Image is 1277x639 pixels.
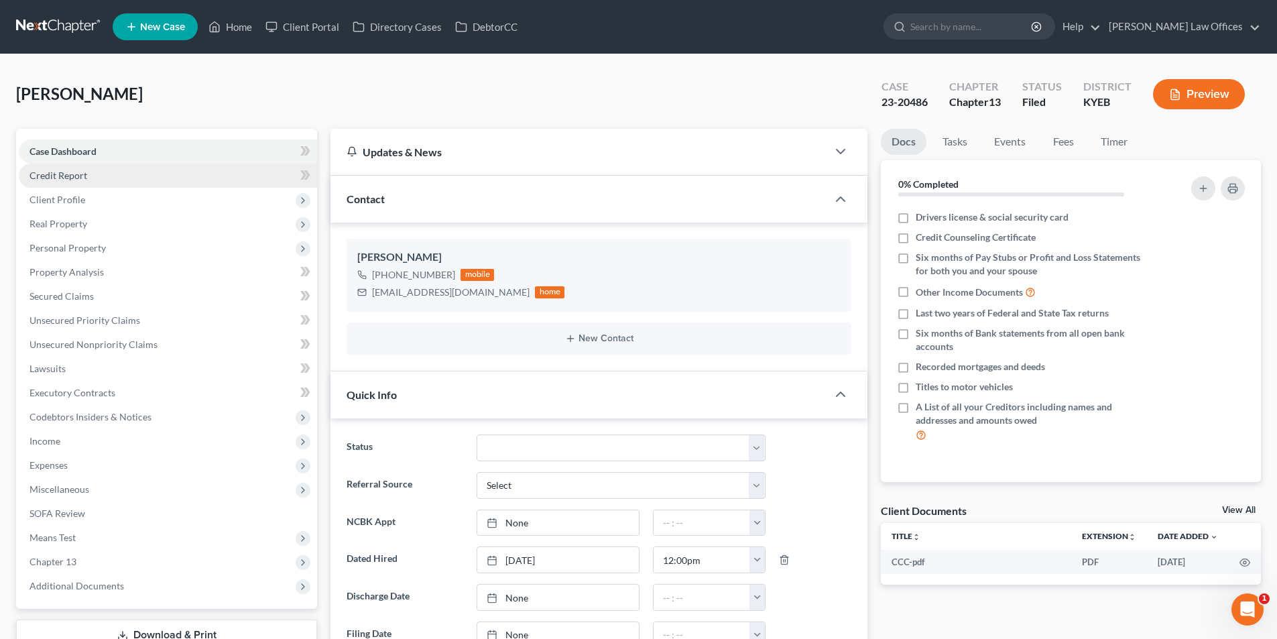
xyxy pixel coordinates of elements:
[372,286,530,299] div: [EMAIL_ADDRESS][DOMAIN_NAME]
[916,306,1109,320] span: Last two years of Federal and State Tax returns
[357,249,841,266] div: [PERSON_NAME]
[29,266,104,278] span: Property Analysis
[477,547,639,573] a: [DATE]
[1147,550,1229,574] td: [DATE]
[1259,593,1270,604] span: 1
[881,129,926,155] a: Docs
[29,339,158,350] span: Unsecured Nonpriority Claims
[1153,79,1245,109] button: Preview
[19,308,317,333] a: Unsecured Priority Claims
[19,260,317,284] a: Property Analysis
[1102,15,1260,39] a: [PERSON_NAME] Law Offices
[19,381,317,405] a: Executory Contracts
[916,360,1045,373] span: Recorded mortgages and deeds
[29,314,140,326] span: Unsecured Priority Claims
[1210,533,1218,541] i: expand_more
[881,550,1071,574] td: CCC-pdf
[1222,506,1256,515] a: View All
[910,14,1033,39] input: Search by name...
[19,284,317,308] a: Secured Claims
[892,531,920,541] a: Titleunfold_more
[19,333,317,357] a: Unsecured Nonpriority Claims
[19,164,317,188] a: Credit Report
[202,15,259,39] a: Home
[916,231,1036,244] span: Credit Counseling Certificate
[989,95,1001,108] span: 13
[949,95,1001,110] div: Chapter
[477,585,639,610] a: None
[535,286,564,298] div: home
[29,146,97,157] span: Case Dashboard
[19,139,317,164] a: Case Dashboard
[654,585,750,610] input: -- : --
[29,363,66,374] span: Lawsuits
[1158,531,1218,541] a: Date Added expand_more
[140,22,185,32] span: New Case
[29,459,68,471] span: Expenses
[1022,79,1062,95] div: Status
[29,556,76,567] span: Chapter 13
[916,211,1069,224] span: Drivers license & social security card
[340,434,469,461] label: Status
[1022,95,1062,110] div: Filed
[916,251,1154,278] span: Six months of Pay Stubs or Profit and Loss Statements for both you and your spouse
[1128,533,1136,541] i: unfold_more
[259,15,346,39] a: Client Portal
[29,194,85,205] span: Client Profile
[654,510,750,536] input: -- : --
[448,15,524,39] a: DebtorCC
[346,15,448,39] a: Directory Cases
[16,84,143,103] span: [PERSON_NAME]
[29,387,115,398] span: Executory Contracts
[19,502,317,526] a: SOFA Review
[949,79,1001,95] div: Chapter
[881,504,967,518] div: Client Documents
[347,192,385,205] span: Contact
[347,388,397,401] span: Quick Info
[654,547,750,573] input: -- : --
[29,170,87,181] span: Credit Report
[340,584,469,611] label: Discharge Date
[898,178,959,190] strong: 0% Completed
[29,532,76,543] span: Means Test
[916,286,1023,299] span: Other Income Documents
[29,411,151,422] span: Codebtors Insiders & Notices
[1083,79,1132,95] div: District
[932,129,978,155] a: Tasks
[19,357,317,381] a: Lawsuits
[916,327,1154,353] span: Six months of Bank statements from all open bank accounts
[372,268,455,282] div: [PHONE_NUMBER]
[1056,15,1101,39] a: Help
[881,79,928,95] div: Case
[477,510,639,536] a: None
[912,533,920,541] i: unfold_more
[340,546,469,573] label: Dated Hired
[29,483,89,495] span: Miscellaneous
[1083,95,1132,110] div: KYEB
[347,145,811,159] div: Updates & News
[29,218,87,229] span: Real Property
[1082,531,1136,541] a: Extensionunfold_more
[916,380,1013,394] span: Titles to motor vehicles
[1090,129,1138,155] a: Timer
[1071,550,1147,574] td: PDF
[340,472,469,499] label: Referral Source
[29,580,124,591] span: Additional Documents
[881,95,928,110] div: 23-20486
[29,242,106,253] span: Personal Property
[916,400,1154,427] span: A List of all your Creditors including names and addresses and amounts owed
[983,129,1036,155] a: Events
[29,508,85,519] span: SOFA Review
[1231,593,1264,626] iframe: Intercom live chat
[29,435,60,447] span: Income
[461,269,494,281] div: mobile
[340,510,469,536] label: NCBK Appt
[1042,129,1085,155] a: Fees
[29,290,94,302] span: Secured Claims
[357,333,841,344] button: New Contact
